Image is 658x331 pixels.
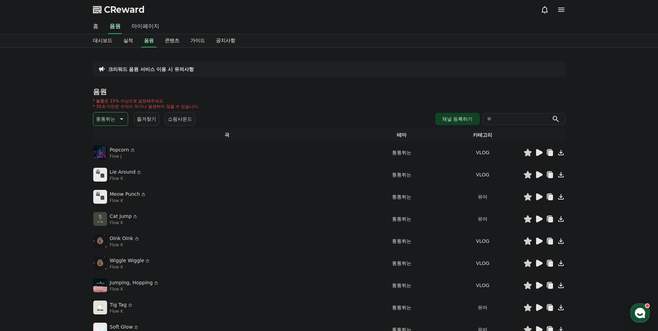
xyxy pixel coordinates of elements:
[110,301,127,309] p: Tig Tag
[110,154,135,159] p: Flow J
[134,112,159,126] button: 즐겨찾기
[93,212,107,226] img: music
[93,234,107,248] img: music
[108,19,122,34] a: 음원
[110,168,136,176] p: Lie Around
[442,186,523,208] td: 유머
[361,230,442,252] td: 통통튀는
[361,186,442,208] td: 통통튀는
[110,220,138,226] p: Flow K
[442,164,523,186] td: VLOG
[93,104,199,109] p: * 35초 미만은 수익이 적거나 발생하지 않을 수 있습니다.
[361,252,442,274] td: 통통튀는
[210,34,241,47] a: 공지사항
[159,34,185,47] a: 콘텐츠
[361,141,442,164] td: 통통튀는
[361,296,442,319] td: 통통튀는
[435,113,479,125] button: 채널 등록하기
[442,141,523,164] td: VLOG
[361,274,442,296] td: 통통튀는
[110,242,140,248] p: Flow K
[93,4,145,15] a: CReward
[442,230,523,252] td: VLOG
[87,34,118,47] a: 대시보드
[110,323,133,331] p: Soft Glow
[118,34,139,47] a: 실적
[442,129,523,141] th: 카테고리
[442,208,523,230] td: 유머
[361,129,442,141] th: 테마
[110,279,153,286] p: Jumping, Hopping
[93,88,565,95] h4: 음원
[110,286,159,292] p: Flow K
[110,176,142,181] p: Flow K
[93,278,107,292] img: music
[104,4,145,15] span: CReward
[165,112,195,126] button: 쇼핑사운드
[110,198,146,203] p: Flow K
[108,66,194,73] a: 크리워드 음원 서비스 이용 시 유의사항
[110,264,151,270] p: Flow K
[110,309,133,314] p: Flow K
[110,235,133,242] p: Oink Oink
[93,301,107,314] img: music
[361,164,442,186] td: 통통튀는
[442,296,523,319] td: 유머
[93,129,362,141] th: 곡
[93,98,199,104] p: * 볼륨은 15% 이상으로 설정해주세요.
[93,256,107,270] img: music
[126,19,165,34] a: 마이페이지
[93,146,107,159] img: music
[361,208,442,230] td: 통통튀는
[442,252,523,274] td: VLOG
[110,257,144,264] p: Wiggle Wiggle
[141,34,156,47] a: 음원
[93,168,107,182] img: music
[110,146,129,154] p: Popcorn
[96,114,115,124] p: 통통튀는
[110,213,132,220] p: Cat Jump
[93,112,128,126] button: 통통튀는
[442,274,523,296] td: VLOG
[93,190,107,204] img: music
[87,19,104,34] a: 홈
[185,34,210,47] a: 가이드
[110,191,140,198] p: Meow Punch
